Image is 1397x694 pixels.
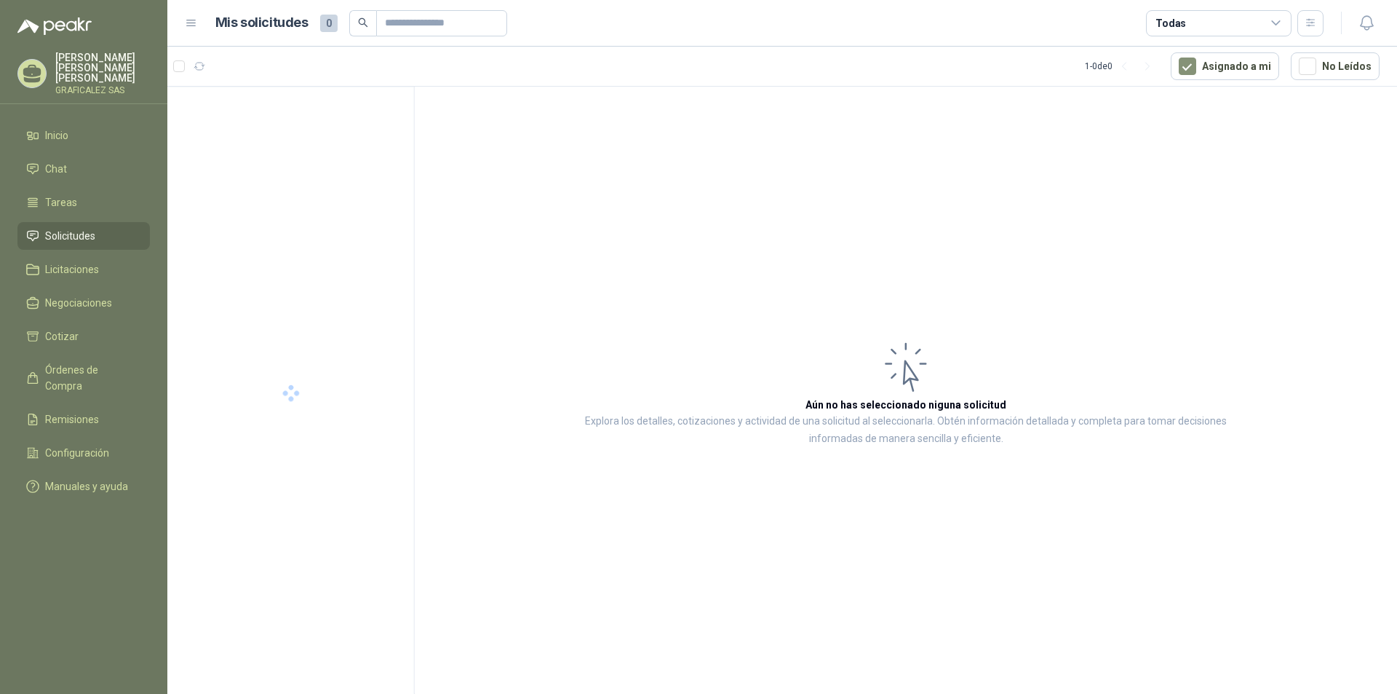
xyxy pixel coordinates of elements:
[1171,52,1279,80] button: Asignado a mi
[17,439,150,467] a: Configuración
[17,189,150,216] a: Tareas
[45,194,77,210] span: Tareas
[17,356,150,400] a: Órdenes de Compra
[45,228,95,244] span: Solicitudes
[17,406,150,433] a: Remisiones
[45,328,79,344] span: Cotizar
[45,478,128,494] span: Manuales y ayuda
[17,289,150,317] a: Negociaciones
[17,155,150,183] a: Chat
[17,122,150,149] a: Inicio
[805,397,1006,413] h3: Aún no has seleccionado niguna solicitud
[45,295,112,311] span: Negociaciones
[55,52,150,83] p: [PERSON_NAME] [PERSON_NAME] [PERSON_NAME]
[45,261,99,277] span: Licitaciones
[1085,55,1159,78] div: 1 - 0 de 0
[1291,52,1380,80] button: No Leídos
[55,86,150,95] p: GRAFICALEZ SAS
[358,17,368,28] span: search
[320,15,338,32] span: 0
[45,127,68,143] span: Inicio
[215,12,309,33] h1: Mis solicitudes
[45,411,99,427] span: Remisiones
[1155,15,1186,31] div: Todas
[45,362,136,394] span: Órdenes de Compra
[45,161,67,177] span: Chat
[17,323,150,350] a: Cotizar
[560,413,1251,448] p: Explora los detalles, cotizaciones y actividad de una solicitud al seleccionarla. Obtén informaci...
[17,256,150,283] a: Licitaciones
[45,445,109,461] span: Configuración
[17,17,92,35] img: Logo peakr
[17,222,150,250] a: Solicitudes
[17,473,150,500] a: Manuales y ayuda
